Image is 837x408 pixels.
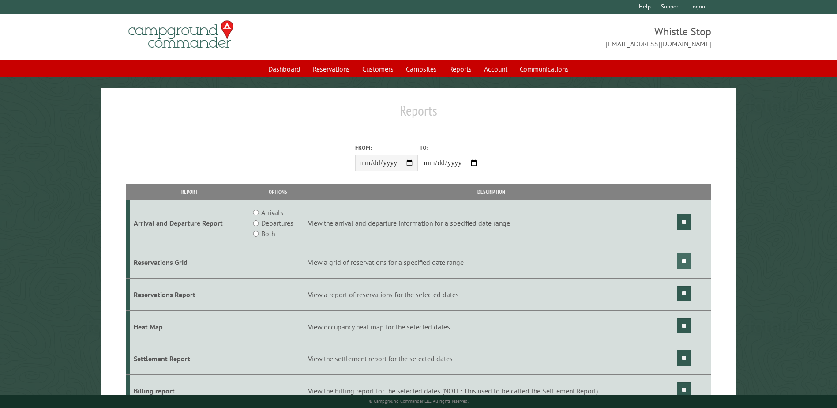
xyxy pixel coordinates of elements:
th: Options [249,184,306,200]
a: Reports [444,60,477,77]
th: Description [307,184,676,200]
a: Campsites [401,60,442,77]
td: Heat Map [130,310,249,343]
a: Reservations [308,60,355,77]
span: Whistle Stop [EMAIL_ADDRESS][DOMAIN_NAME] [419,24,711,49]
a: Communications [514,60,574,77]
small: © Campground Commander LLC. All rights reserved. [369,398,469,404]
td: View a report of reservations for the selected dates [307,278,676,310]
td: Settlement Report [130,343,249,375]
label: From: [355,144,418,152]
td: View the billing report for the selected dates (NOTE: This used to be called the Settlement Report) [307,375,676,407]
td: View the settlement report for the selected dates [307,343,676,375]
td: View occupancy heat map for the selected dates [307,310,676,343]
a: Dashboard [263,60,306,77]
label: Arrivals [261,207,283,218]
label: To: [420,144,482,152]
td: Billing report [130,375,249,407]
td: Reservations Grid [130,246,249,279]
a: Account [479,60,513,77]
h1: Reports [126,102,711,126]
label: Departures [261,218,293,228]
img: Campground Commander [126,17,236,52]
td: Reservations Report [130,278,249,310]
td: View the arrival and departure information for a specified date range [307,200,676,246]
td: Arrival and Departure Report [130,200,249,246]
a: Customers [357,60,399,77]
td: View a grid of reservations for a specified date range [307,246,676,279]
th: Report [130,184,249,200]
label: Both [261,228,275,239]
